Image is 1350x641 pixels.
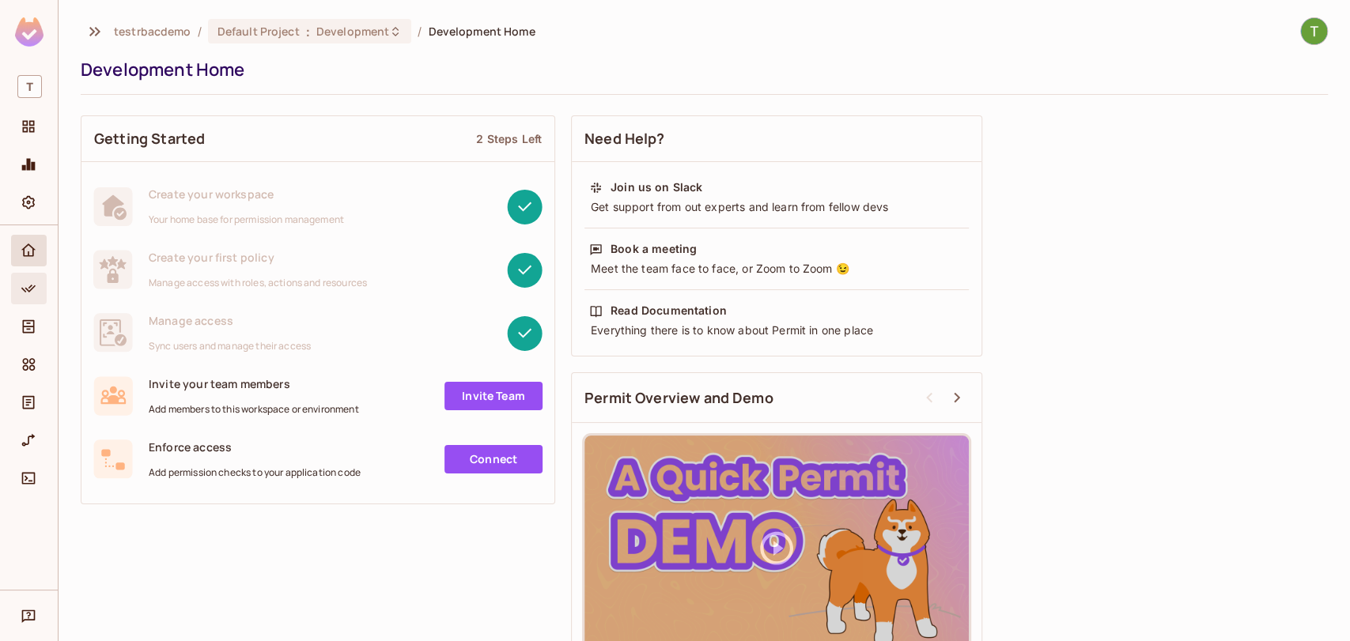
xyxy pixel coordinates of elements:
[11,311,47,342] div: Directory
[149,187,344,202] span: Create your workspace
[11,386,47,418] div: Audit Log
[149,277,367,289] span: Manage access with roles, actions and resources
[444,382,543,410] a: Invite Team
[149,403,359,416] span: Add members to this workspace or environment
[476,131,542,146] div: 2 Steps Left
[589,199,964,215] div: Get support from out experts and learn from fellow devs
[589,322,964,338] div: Everything there is to know about Permit in one place
[11,235,47,266] div: Home
[611,303,727,319] div: Read Documentation
[11,600,47,632] div: Help & Updates
[584,129,665,149] span: Need Help?
[11,69,47,104] div: Workspace: testrbacdemo
[418,24,422,39] li: /
[11,462,47,494] div: Connect
[444,445,543,473] a: Connect
[11,424,47,456] div: URL Mapping
[81,58,1320,81] div: Development Home
[611,179,702,195] div: Join us on Slack
[217,24,300,39] span: Default Project
[11,349,47,380] div: Elements
[149,376,359,391] span: Invite your team members
[149,439,361,454] span: Enforce access
[11,273,47,304] div: Policy
[149,250,367,265] span: Create your first policy
[94,129,205,149] span: Getting Started
[1301,18,1327,44] img: Tilak Adroja
[428,24,535,39] span: Development Home
[149,340,311,353] span: Sync users and manage their access
[11,187,47,218] div: Settings
[149,466,361,479] span: Add permission checks to your application code
[11,149,47,180] div: Monitoring
[114,24,191,39] span: the active workspace
[11,111,47,142] div: Projects
[15,17,43,47] img: SReyMgAAAABJRU5ErkJggg==
[198,24,202,39] li: /
[316,24,389,39] span: Development
[611,241,697,257] div: Book a meeting
[149,313,311,328] span: Manage access
[305,25,311,38] span: :
[17,75,42,98] span: T
[589,261,964,277] div: Meet the team face to face, or Zoom to Zoom 😉
[149,213,344,226] span: Your home base for permission management
[584,388,773,408] span: Permit Overview and Demo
